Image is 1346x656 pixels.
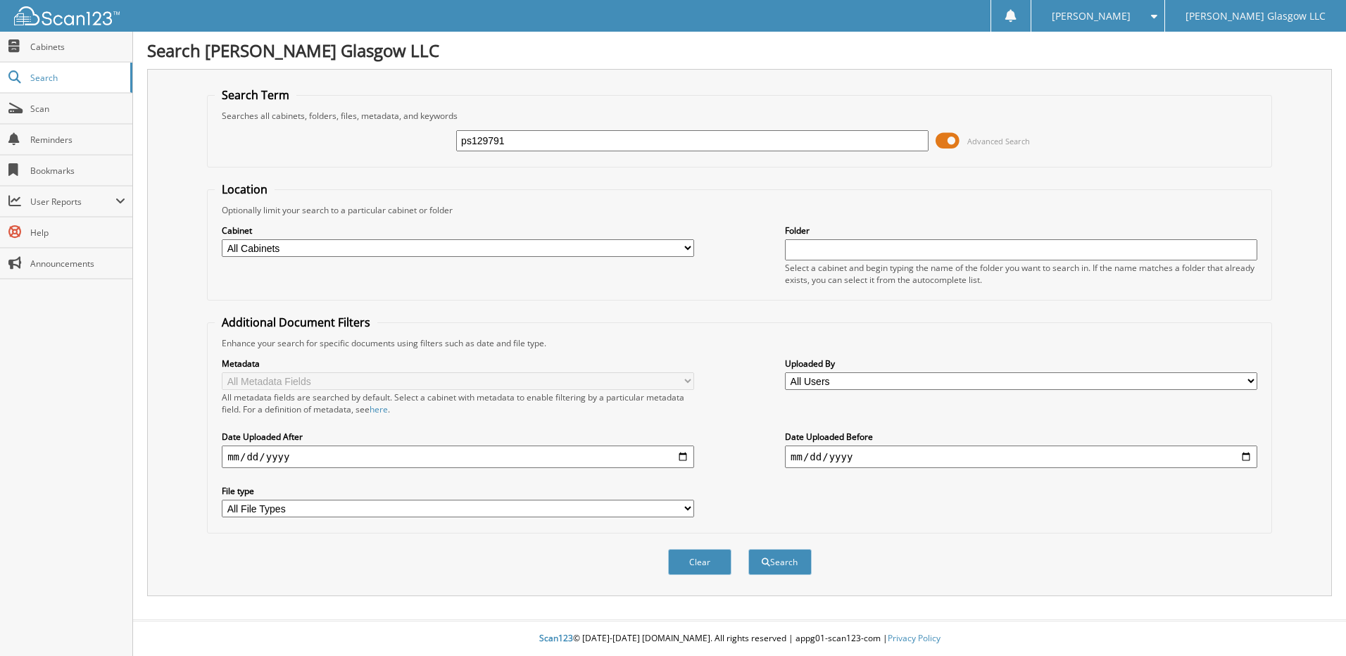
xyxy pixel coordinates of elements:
[30,258,125,270] span: Announcements
[215,87,296,103] legend: Search Term
[30,196,115,208] span: User Reports
[539,632,573,644] span: Scan123
[785,446,1257,468] input: end
[785,431,1257,443] label: Date Uploaded Before
[215,337,1264,349] div: Enhance your search for specific documents using filters such as date and file type.
[215,315,377,330] legend: Additional Document Filters
[785,225,1257,236] label: Folder
[967,136,1030,146] span: Advanced Search
[785,358,1257,370] label: Uploaded By
[30,134,125,146] span: Reminders
[370,403,388,415] a: here
[30,41,125,53] span: Cabinets
[1052,12,1131,20] span: [PERSON_NAME]
[215,110,1264,122] div: Searches all cabinets, folders, files, metadata, and keywords
[1276,588,1346,656] iframe: Chat Widget
[14,6,120,25] img: scan123-logo-white.svg
[222,358,694,370] label: Metadata
[748,549,812,575] button: Search
[888,632,941,644] a: Privacy Policy
[30,165,125,177] span: Bookmarks
[215,204,1264,216] div: Optionally limit your search to a particular cabinet or folder
[30,72,123,84] span: Search
[222,446,694,468] input: start
[133,622,1346,656] div: © [DATE]-[DATE] [DOMAIN_NAME]. All rights reserved | appg01-scan123-com |
[222,391,694,415] div: All metadata fields are searched by default. Select a cabinet with metadata to enable filtering b...
[30,103,125,115] span: Scan
[222,485,694,497] label: File type
[785,262,1257,286] div: Select a cabinet and begin typing the name of the folder you want to search in. If the name match...
[222,431,694,443] label: Date Uploaded After
[1185,12,1326,20] span: [PERSON_NAME] Glasgow LLC
[30,227,125,239] span: Help
[222,225,694,236] label: Cabinet
[147,39,1332,62] h1: Search [PERSON_NAME] Glasgow LLC
[215,182,275,197] legend: Location
[668,549,731,575] button: Clear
